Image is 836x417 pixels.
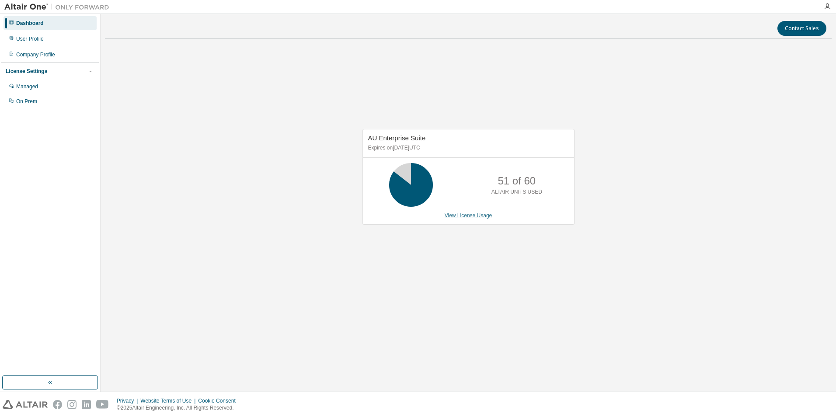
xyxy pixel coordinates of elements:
[491,188,542,196] p: ALTAIR UNITS USED
[445,212,492,219] a: View License Usage
[6,68,47,75] div: License Settings
[67,400,77,409] img: instagram.svg
[96,400,109,409] img: youtube.svg
[4,3,114,11] img: Altair One
[368,134,426,142] span: AU Enterprise Suite
[16,35,44,42] div: User Profile
[16,51,55,58] div: Company Profile
[498,174,536,188] p: 51 of 60
[117,397,140,404] div: Privacy
[16,20,44,27] div: Dashboard
[140,397,198,404] div: Website Terms of Use
[3,400,48,409] img: altair_logo.svg
[16,98,37,105] div: On Prem
[117,404,241,412] p: © 2025 Altair Engineering, Inc. All Rights Reserved.
[368,144,567,152] p: Expires on [DATE] UTC
[53,400,62,409] img: facebook.svg
[16,83,38,90] div: Managed
[777,21,826,36] button: Contact Sales
[198,397,240,404] div: Cookie Consent
[82,400,91,409] img: linkedin.svg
